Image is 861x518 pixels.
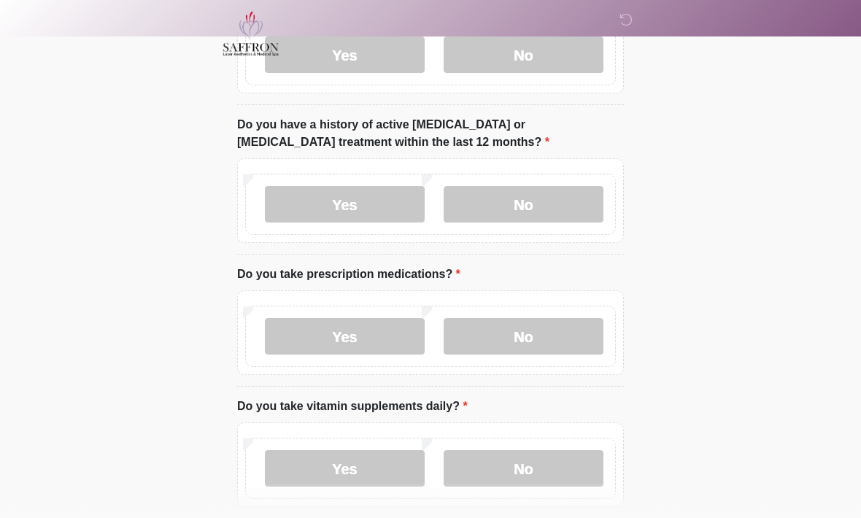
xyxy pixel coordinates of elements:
label: Do you take prescription medications? [237,266,460,283]
label: No [444,318,603,355]
label: No [444,186,603,223]
label: Do you have a history of active [MEDICAL_DATA] or [MEDICAL_DATA] treatment within the last 12 mon... [237,116,624,151]
label: Yes [265,318,425,355]
label: Yes [265,450,425,487]
label: Yes [265,186,425,223]
label: No [444,450,603,487]
label: Do you take vitamin supplements daily? [237,398,468,415]
img: Saffron Laser Aesthetics and Medical Spa Logo [223,11,279,56]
